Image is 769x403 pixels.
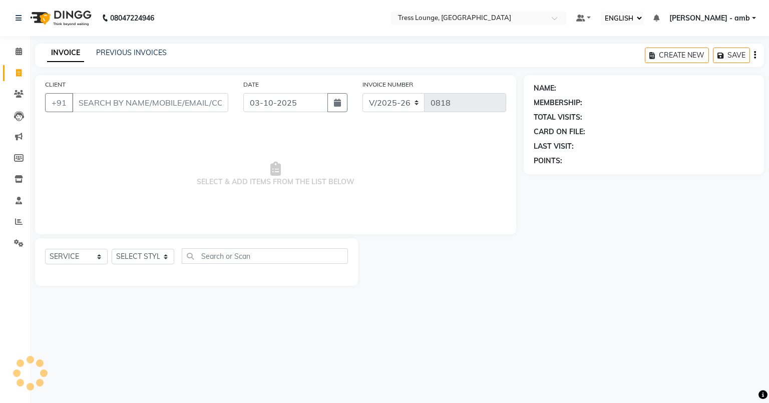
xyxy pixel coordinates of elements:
div: MEMBERSHIP: [534,98,582,108]
label: DATE [243,80,259,89]
input: SEARCH BY NAME/MOBILE/EMAIL/CODE [72,93,228,112]
span: [PERSON_NAME] - amb [669,13,750,24]
label: CLIENT [45,80,66,89]
a: PREVIOUS INVOICES [96,48,167,57]
div: TOTAL VISITS: [534,112,582,123]
input: Search or Scan [182,248,348,264]
b: 08047224946 [110,4,154,32]
div: LAST VISIT: [534,141,574,152]
span: SELECT & ADD ITEMS FROM THE LIST BELOW [45,124,506,224]
button: CREATE NEW [645,48,709,63]
div: POINTS: [534,156,562,166]
a: INVOICE [47,44,84,62]
button: +91 [45,93,73,112]
button: SAVE [713,48,750,63]
label: INVOICE NUMBER [362,80,413,89]
img: logo [26,4,94,32]
div: CARD ON FILE: [534,127,585,137]
div: NAME: [534,83,556,94]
